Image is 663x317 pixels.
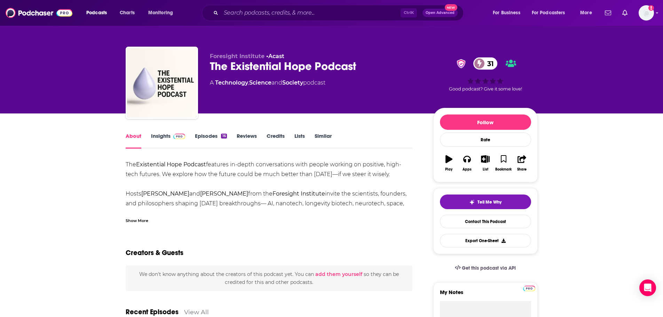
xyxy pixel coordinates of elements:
span: More [580,8,592,18]
button: open menu [488,7,529,18]
a: Episodes16 [195,133,227,149]
span: Good podcast? Give it some love! [449,86,522,92]
a: Charts [115,7,139,18]
img: Podchaser Pro [173,134,186,139]
div: verified Badge31Good podcast? Give it some love! [433,53,538,96]
button: open menu [527,7,575,18]
div: Search podcasts, credits, & more... [208,5,470,21]
img: The Existential Hope Podcast [127,48,197,118]
button: tell me why sparkleTell Me Why [440,195,531,209]
button: open menu [575,7,601,18]
span: Podcasts [86,8,107,18]
button: Open AdvancedNew [423,9,458,17]
button: add them yourself [315,271,362,277]
div: Rate [440,133,531,147]
a: 31 [473,57,497,70]
button: Share [513,151,531,176]
img: User Profile [639,5,654,21]
button: Apps [458,151,476,176]
div: A podcast [210,79,325,87]
div: Open Intercom Messenger [639,279,656,296]
h2: Creators & Guests [126,248,183,257]
div: 16 [221,134,227,138]
a: Lists [294,133,305,149]
button: Show profile menu [639,5,654,21]
a: Recent Episodes [126,308,179,316]
div: Share [517,167,527,172]
svg: Add a profile image [648,5,654,11]
span: New [445,4,457,11]
a: Get this podcast via API [449,260,522,277]
a: Show notifications dropdown [602,7,614,19]
a: Contact This Podcast [440,215,531,228]
img: Podchaser Pro [523,286,535,291]
a: Technology [215,79,248,86]
a: Reviews [237,133,257,149]
img: verified Badge [455,59,468,68]
a: View All [184,308,209,316]
div: Play [445,167,452,172]
a: Show notifications dropdown [619,7,630,19]
button: Follow [440,114,531,130]
strong: Existential Hope Podcast [136,161,206,168]
a: Society [282,79,303,86]
div: Bookmark [495,167,512,172]
a: Credits [267,133,285,149]
a: About [126,133,141,149]
a: InsightsPodchaser Pro [151,133,186,149]
a: Pro website [523,285,535,291]
button: List [476,151,494,176]
button: Bookmark [495,151,513,176]
div: Apps [463,167,472,172]
span: Ctrl K [401,8,417,17]
img: tell me why sparkle [469,199,475,205]
span: 31 [480,57,497,70]
strong: [PERSON_NAME] [141,190,189,197]
button: Play [440,151,458,176]
span: We don't know anything about the creators of this podcast yet . You can so they can be credited f... [139,271,399,285]
span: Open Advanced [426,11,455,15]
span: , [248,79,249,86]
span: For Business [493,8,520,18]
label: My Notes [440,289,531,301]
span: • [266,53,284,60]
strong: [PERSON_NAME] [200,190,248,197]
div: List [483,167,488,172]
span: Charts [120,8,135,18]
span: Logged in as gbrussel [639,5,654,21]
button: open menu [143,7,182,18]
a: Acast [268,53,284,60]
span: and [271,79,282,86]
span: Tell Me Why [477,199,502,205]
span: For Podcasters [532,8,565,18]
span: Get this podcast via API [462,265,516,271]
button: Export One-Sheet [440,234,531,247]
input: Search podcasts, credits, & more... [221,7,401,18]
a: Foresight Institute [273,190,325,197]
span: Monitoring [148,8,173,18]
button: open menu [81,7,116,18]
a: Science [249,79,271,86]
span: Foresight Institute [210,53,265,60]
img: Podchaser - Follow, Share and Rate Podcasts [6,6,72,19]
a: Similar [315,133,332,149]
